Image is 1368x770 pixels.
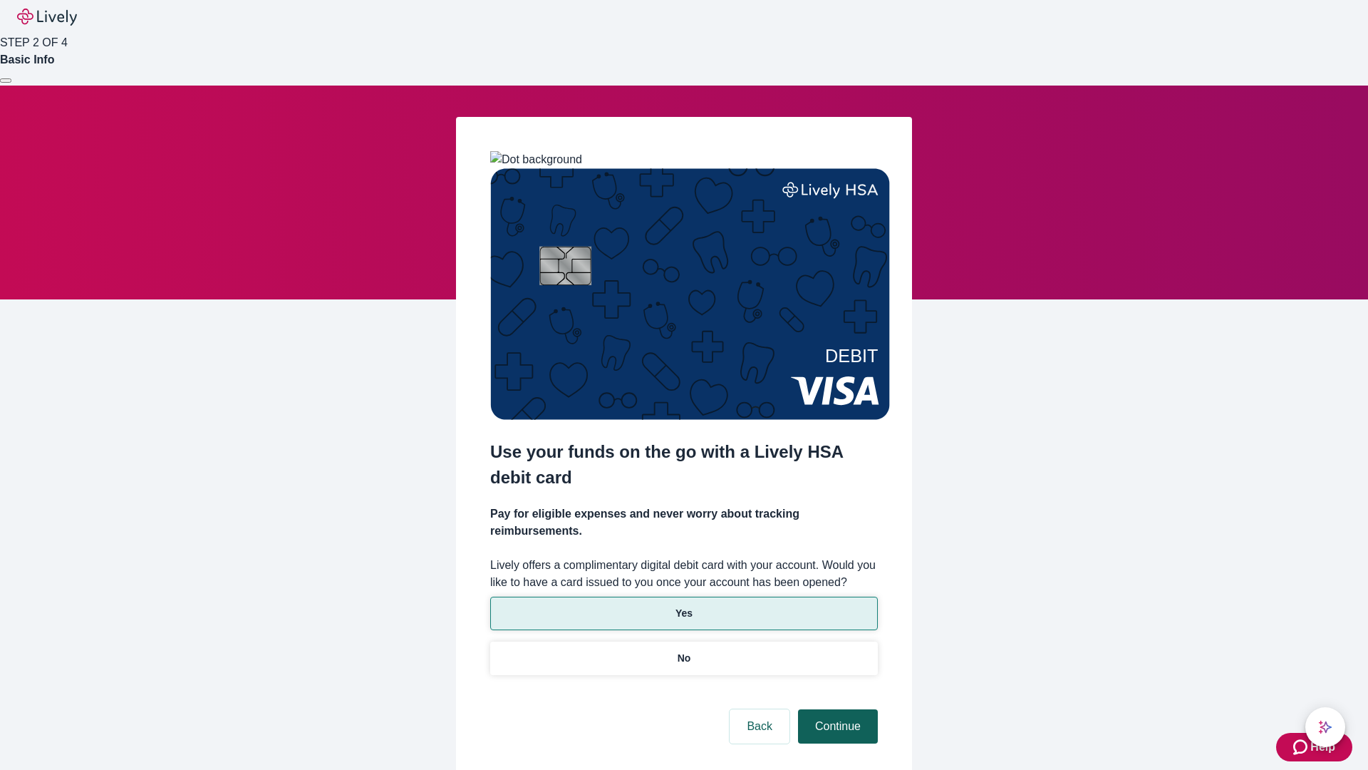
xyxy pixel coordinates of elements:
button: No [490,642,878,675]
img: Debit card [490,168,890,420]
svg: Lively AI Assistant [1318,720,1332,734]
svg: Zendesk support icon [1293,739,1310,756]
span: Help [1310,739,1335,756]
img: Dot background [490,151,582,168]
img: Lively [17,9,77,26]
p: Yes [675,606,693,621]
label: Lively offers a complimentary digital debit card with your account. Would you like to have a card... [490,557,878,591]
p: No [678,651,691,666]
h2: Use your funds on the go with a Lively HSA debit card [490,439,878,491]
button: Yes [490,597,878,630]
h4: Pay for eligible expenses and never worry about tracking reimbursements. [490,505,878,540]
button: Continue [798,709,878,744]
button: Back [730,709,789,744]
button: Zendesk support iconHelp [1276,733,1352,761]
button: chat [1305,707,1345,747]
